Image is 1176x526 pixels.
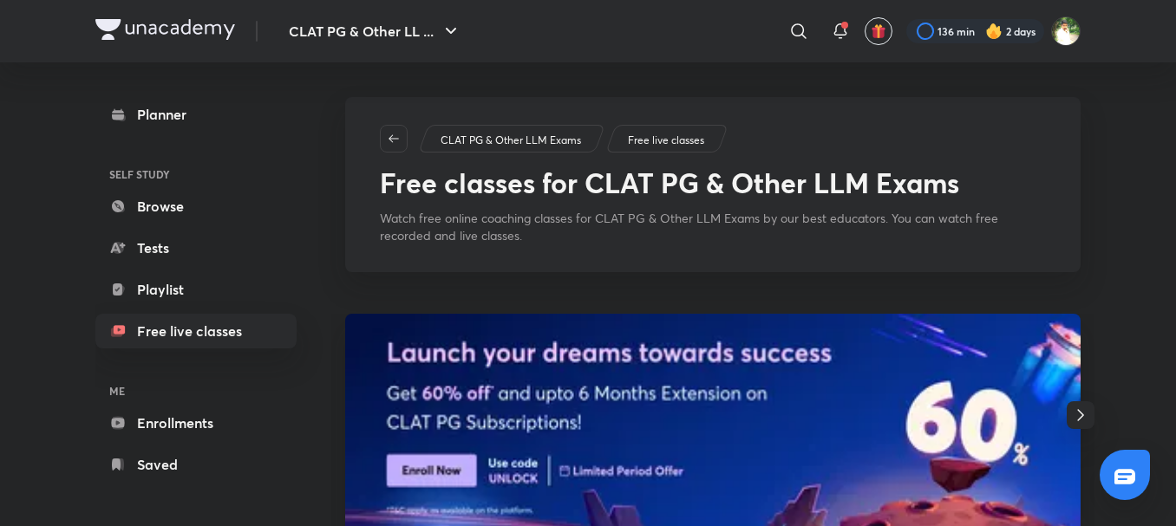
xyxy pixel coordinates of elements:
img: avatar [871,23,886,39]
img: Company Logo [95,19,235,40]
p: Free live classes [628,133,704,148]
a: Free live classes [625,133,708,148]
img: Harshal Jadhao [1051,16,1081,46]
p: Watch free online coaching classes for CLAT PG & Other LLM Exams by our best educators. You can w... [380,210,1046,244]
a: Free live classes [95,314,297,348]
button: CLAT PG & Other LL ... [278,14,472,49]
a: Browse [95,189,297,224]
a: CLAT PG & Other LLM Exams [438,133,585,148]
a: Saved [95,447,297,482]
a: Company Logo [95,19,235,44]
a: Tests [95,231,297,265]
p: CLAT PG & Other LLM Exams [441,133,581,148]
a: Playlist [95,272,297,307]
a: Planner [95,97,297,132]
button: avatar [865,17,892,45]
h6: SELF STUDY [95,159,297,189]
a: Enrollments [95,406,297,440]
img: streak [985,23,1003,40]
h6: ME [95,376,297,406]
h1: Free classes for CLAT PG & Other LLM Exams [380,166,959,199]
